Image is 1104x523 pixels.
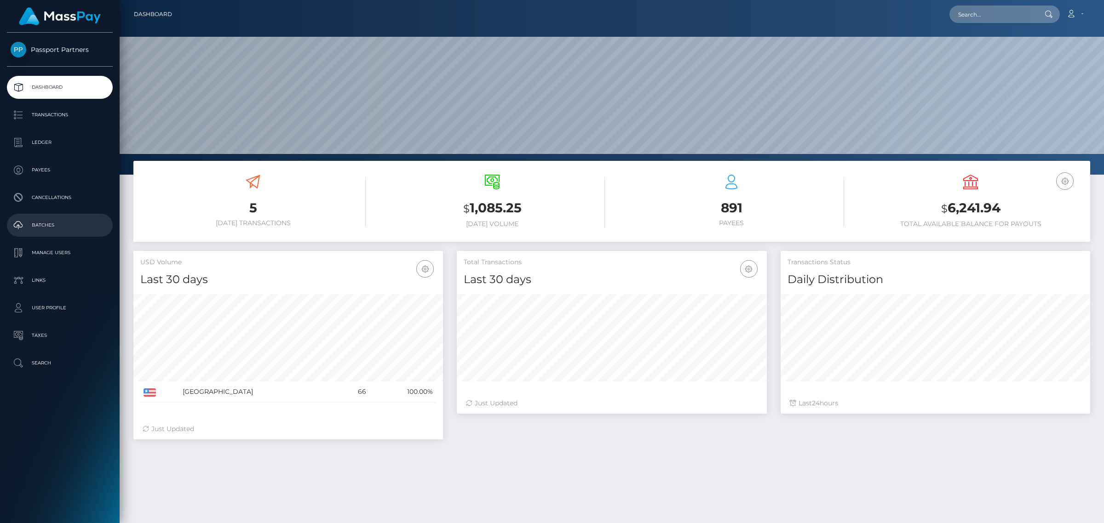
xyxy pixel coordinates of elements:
a: Dashboard [7,76,113,99]
p: Transactions [11,108,109,122]
input: Search... [949,6,1036,23]
a: Taxes [7,324,113,347]
h6: [DATE] Transactions [140,219,366,227]
h3: 1,085.25 [379,199,605,218]
a: Dashboard [134,5,172,24]
a: Cancellations [7,186,113,209]
p: Batches [11,218,109,232]
div: Just Updated [466,398,757,408]
p: Links [11,273,109,287]
span: 24 [812,399,820,407]
img: Passport Partners [11,42,26,57]
h4: Daily Distribution [788,272,1083,288]
p: Search [11,356,109,370]
a: Links [7,269,113,292]
img: MassPay Logo [19,7,101,25]
h3: 891 [619,199,844,217]
p: Cancellations [11,191,109,205]
h6: Payees [619,219,844,227]
h3: 6,241.94 [858,199,1083,218]
h6: [DATE] Volume [379,220,605,228]
img: US.png [144,388,156,397]
a: Manage Users [7,241,113,264]
a: User Profile [7,296,113,319]
h5: Total Transactions [464,258,759,267]
h5: USD Volume [140,258,436,267]
p: Taxes [11,329,109,342]
h4: Last 30 days [140,272,436,288]
small: $ [463,202,470,215]
p: Ledger [11,136,109,149]
div: Last hours [790,398,1081,408]
a: Transactions [7,103,113,126]
h5: Transactions Status [788,258,1083,267]
h3: 5 [140,199,366,217]
p: Dashboard [11,80,109,94]
a: Search [7,352,113,375]
span: Passport Partners [7,45,113,54]
p: User Profile [11,301,109,315]
div: Just Updated [143,424,434,434]
a: Payees [7,159,113,182]
small: $ [941,202,948,215]
td: 100.00% [369,381,436,403]
p: Payees [11,163,109,177]
td: 66 [339,381,369,403]
h6: Total Available Balance for Payouts [858,220,1083,228]
p: Manage Users [11,246,109,260]
a: Batches [7,214,113,237]
h4: Last 30 days [464,272,759,288]
a: Ledger [7,131,113,154]
td: [GEOGRAPHIC_DATA] [179,381,339,403]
